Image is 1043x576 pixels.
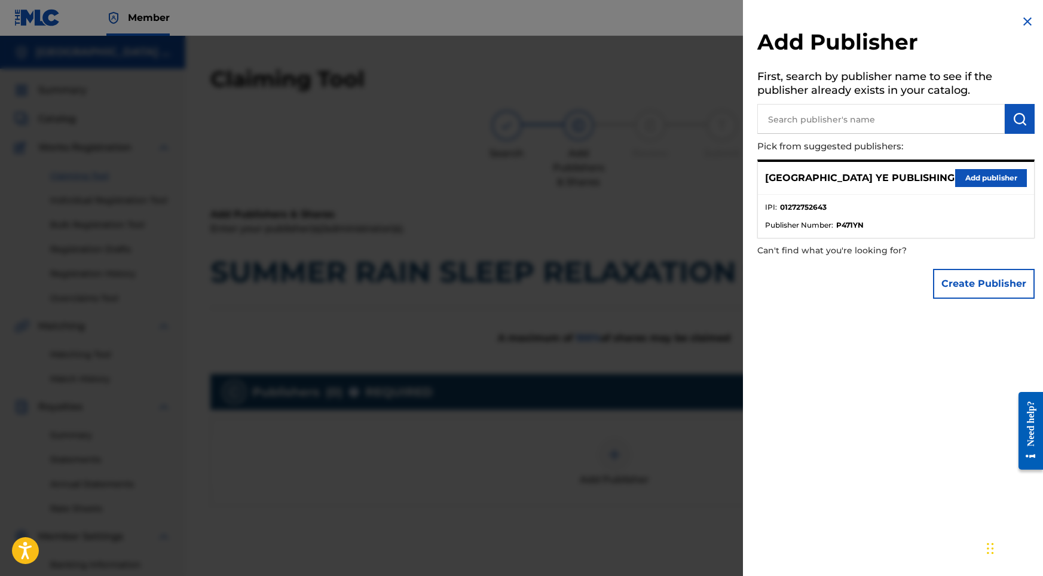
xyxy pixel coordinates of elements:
[780,202,827,213] strong: 01272752643
[1010,382,1043,480] iframe: Resource Center
[836,220,864,231] strong: P471YN
[933,269,1035,299] button: Create Publisher
[757,238,966,263] p: Can't find what you're looking for?
[1013,112,1027,126] img: Search Works
[128,11,170,24] span: Member
[14,9,60,26] img: MLC Logo
[955,169,1027,187] button: Add publisher
[987,531,994,566] div: Drag
[106,11,121,25] img: Top Rightsholder
[757,104,1005,134] input: Search publisher's name
[757,134,966,160] p: Pick from suggested publishers:
[765,171,955,185] p: [GEOGRAPHIC_DATA] YE PUBLISHING
[765,220,833,231] span: Publisher Number :
[757,66,1035,104] h5: First, search by publisher name to see if the publisher already exists in your catalog.
[983,519,1043,576] iframe: Chat Widget
[757,29,1035,59] h2: Add Publisher
[765,202,777,213] span: IPI :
